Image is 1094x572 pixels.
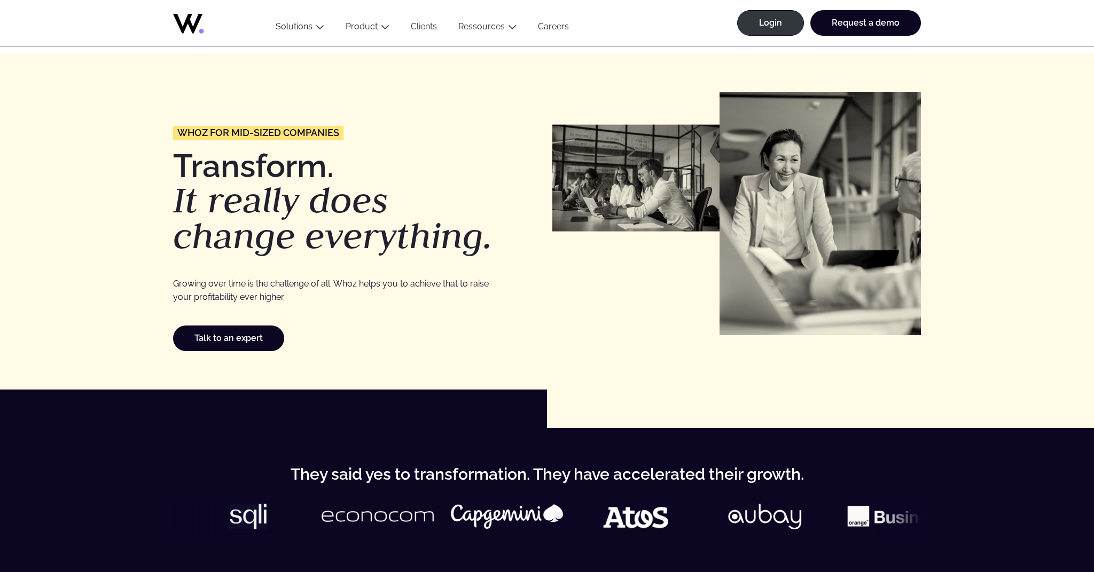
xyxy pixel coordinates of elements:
[335,21,400,36] button: Product
[173,212,493,259] em: change everything.
[173,176,388,223] em: It really does
[458,21,505,31] a: Ressources
[173,277,505,304] p: Growing over time is the challenge of all. Whoz helps you to achieve that to raise your profitabi...
[173,150,542,254] h1: Transform.
[737,10,804,36] a: Login
[173,325,284,351] a: Talk to an expert
[527,21,580,36] a: Careers
[400,21,448,36] a: Clients
[177,128,339,138] span: Whoz for MiD-SIZEd COMPANIES
[346,21,378,31] a: Product
[21,466,1073,482] p: They said yes to transformation. They have accelerated their growth.
[448,21,527,36] button: Ressources
[552,125,720,232] img: Intermediaire
[265,21,335,36] button: Solutions
[810,10,921,36] a: Request a demo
